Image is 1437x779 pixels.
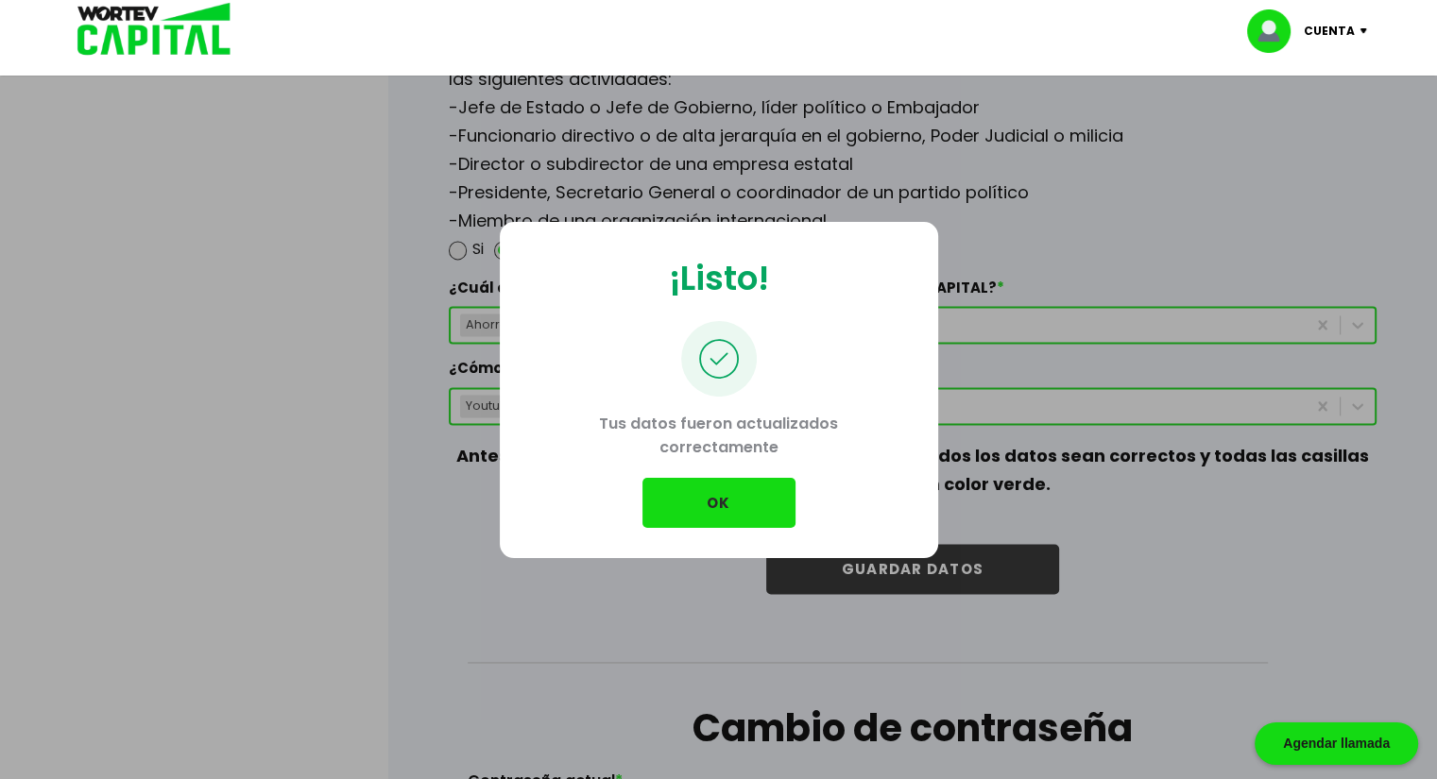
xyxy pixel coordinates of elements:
p: Tus datos fueron actualizados correctamente [530,397,908,478]
img: profile-image [1247,9,1304,53]
button: OK [642,478,795,528]
img: icon-down [1355,28,1380,34]
div: Agendar llamada [1255,722,1418,765]
p: ¡Listo! [669,252,769,304]
img: palomita [681,321,757,397]
p: Cuenta [1304,17,1355,45]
